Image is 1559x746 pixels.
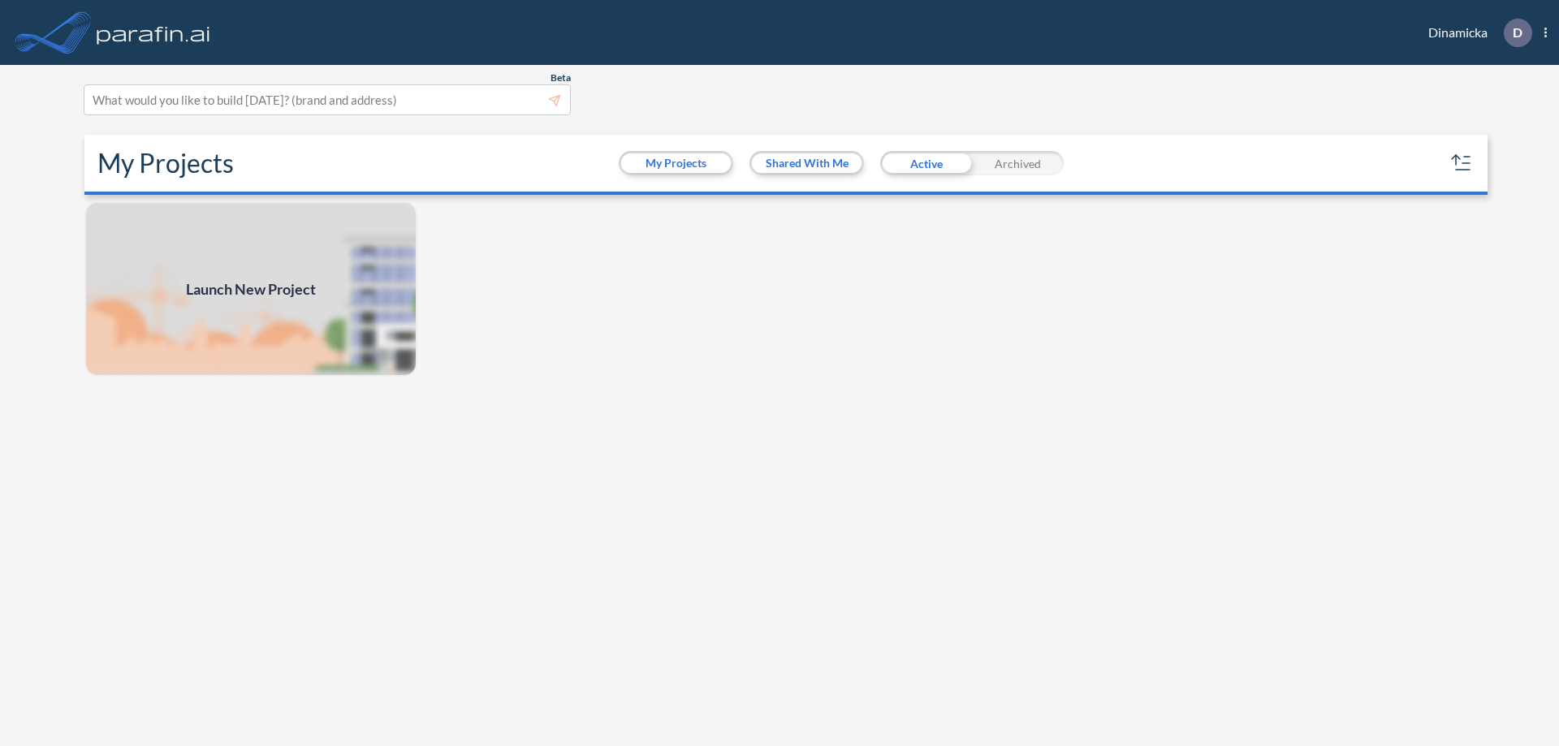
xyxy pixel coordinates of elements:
[84,201,417,377] img: add
[1449,150,1475,176] button: sort
[1513,25,1522,40] p: D
[84,201,417,377] a: Launch New Project
[93,16,214,49] img: logo
[972,151,1064,175] div: Archived
[621,153,731,173] button: My Projects
[551,71,571,84] span: Beta
[186,278,316,300] span: Launch New Project
[1404,19,1547,47] div: Dinamicka
[97,148,234,179] h2: My Projects
[752,153,862,173] button: Shared With Me
[880,151,972,175] div: Active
